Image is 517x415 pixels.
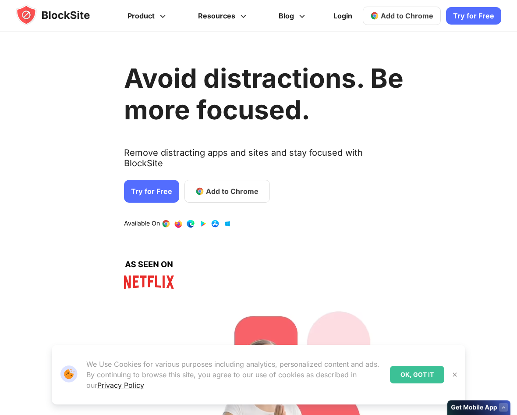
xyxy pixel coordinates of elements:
button: Close [449,369,460,380]
h1: Avoid distractions. Be more focused. [124,62,404,125]
span: Add to Chrome [381,11,433,20]
a: Privacy Policy [97,381,144,390]
img: blocksite-icon.5d769676.svg [16,4,107,25]
p: We Use Cookies for various purposes including analytics, personalized content and ads. By continu... [86,359,383,390]
a: Add to Chrome [184,180,270,203]
text: Available On [124,219,160,228]
img: Close [451,371,458,378]
a: Try for Free [124,180,179,203]
img: chrome-icon.svg [370,11,379,20]
a: Add to Chrome [363,7,441,25]
text: Remove distracting apps and sites and stay focused with BlockSite [124,147,404,175]
a: Try for Free [446,7,501,25]
a: Login [328,5,358,26]
span: Add to Chrome [206,186,258,197]
div: OK, GOT IT [390,366,444,383]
